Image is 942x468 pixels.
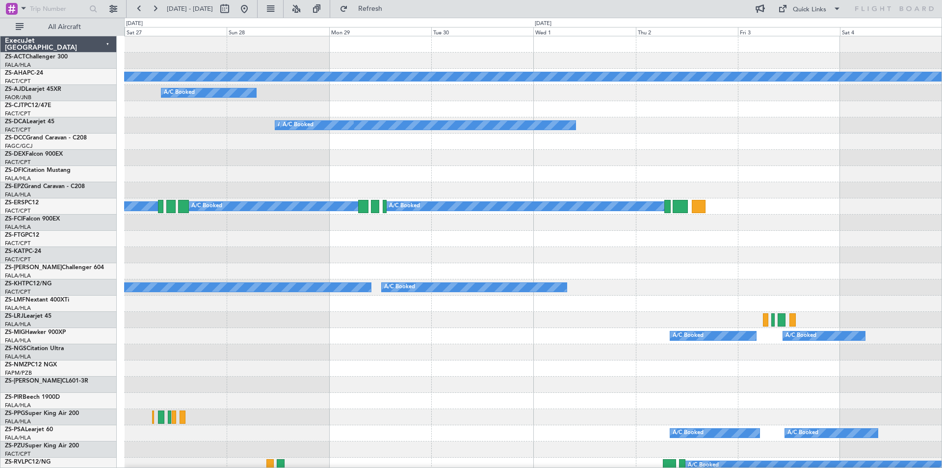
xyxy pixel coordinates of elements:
a: ZS-LMFNextant 400XTi [5,297,69,303]
a: ZS-FTGPC12 [5,232,39,238]
a: FACT/CPT [5,288,30,296]
div: A/C Booked [785,329,816,343]
span: ZS-FCI [5,216,23,222]
a: ZS-DFICitation Mustang [5,167,71,173]
a: ZS-RVLPC12/NG [5,459,51,465]
a: FACT/CPT [5,159,30,166]
a: FALA/HLA [5,191,31,198]
a: ZS-ERSPC12 [5,200,39,206]
span: ZS-EPZ [5,184,24,190]
a: FALA/HLA [5,272,31,279]
div: A/C Booked [673,329,704,343]
a: FACT/CPT [5,450,30,458]
div: A/C Booked [164,85,195,100]
a: ZS-PZUSuper King Air 200 [5,443,79,449]
a: FAPM/PZB [5,369,32,377]
button: Quick Links [773,1,846,17]
a: FALA/HLA [5,418,31,425]
a: ZS-EPZGrand Caravan - C208 [5,184,85,190]
span: ZS-ERS [5,200,25,206]
span: ZS-DCC [5,135,26,141]
a: ZS-NMZPC12 NGX [5,362,57,368]
span: ZS-KHT [5,281,26,287]
div: Wed 1 [533,27,635,36]
span: ZS-PIR [5,394,23,400]
a: ZS-[PERSON_NAME]CL601-3R [5,378,88,384]
a: FALA/HLA [5,321,31,328]
span: [DATE] - [DATE] [167,4,213,13]
div: Quick Links [793,5,826,15]
span: ZS-PSA [5,427,25,433]
div: [DATE] [126,20,143,28]
div: A/C Booked [384,280,415,295]
a: FACT/CPT [5,126,30,134]
a: FALA/HLA [5,61,31,69]
a: ZS-[PERSON_NAME]Challenger 604 [5,265,104,271]
a: FACT/CPT [5,78,30,85]
div: Sat 4 [840,27,942,36]
a: ZS-PSALearjet 60 [5,427,53,433]
a: FACT/CPT [5,240,30,247]
span: ZS-[PERSON_NAME] [5,265,62,271]
span: ZS-PPG [5,411,25,416]
a: ZS-AHAPC-24 [5,70,43,76]
span: All Aircraft [26,24,104,30]
span: ZS-ACT [5,54,26,60]
button: Refresh [335,1,394,17]
span: ZS-MIG [5,330,25,335]
a: ZS-NGSCitation Ultra [5,346,64,352]
span: ZS-AHA [5,70,27,76]
a: FALA/HLA [5,304,31,312]
span: ZS-AJD [5,86,26,92]
a: ZS-PIRBeech 1900D [5,394,60,400]
input: Trip Number [30,1,86,16]
a: ZS-FCIFalcon 900EX [5,216,60,222]
div: Thu 2 [636,27,738,36]
span: ZS-LRJ [5,313,24,319]
span: Refresh [350,5,391,12]
div: A/C Booked [389,199,420,214]
a: FACT/CPT [5,207,30,215]
span: ZS-NGS [5,346,26,352]
a: ZS-MIGHawker 900XP [5,330,66,335]
span: ZS-KAT [5,248,25,254]
div: [DATE] [535,20,551,28]
a: FALA/HLA [5,223,31,231]
a: ZS-DCCGrand Caravan - C208 [5,135,87,141]
span: ZS-DCA [5,119,26,125]
div: A/C Booked [673,426,704,440]
a: FALA/HLA [5,337,31,344]
a: ZS-KHTPC12/NG [5,281,52,287]
a: ZS-CJTPC12/47E [5,103,51,109]
a: ZS-ACTChallenger 300 [5,54,68,60]
span: ZS-LMF [5,297,26,303]
a: ZS-DEXFalcon 900EX [5,151,63,157]
span: ZS-[PERSON_NAME] [5,378,62,384]
span: ZS-RVL [5,459,25,465]
a: ZS-AJDLearjet 45XR [5,86,61,92]
div: Sun 28 [227,27,329,36]
div: Tue 30 [431,27,533,36]
div: Sat 27 [125,27,227,36]
a: ZS-PPGSuper King Air 200 [5,411,79,416]
a: FAOR/JNB [5,94,31,101]
a: ZS-LRJLearjet 45 [5,313,52,319]
button: All Aircraft [11,19,106,35]
a: FACT/CPT [5,256,30,263]
a: FALA/HLA [5,402,31,409]
a: FACT/CPT [5,110,30,117]
span: ZS-NMZ [5,362,27,368]
div: A/C Booked [283,118,314,133]
a: ZS-KATPC-24 [5,248,41,254]
a: ZS-DCALearjet 45 [5,119,54,125]
div: A/C Booked [787,426,818,440]
span: ZS-FTG [5,232,25,238]
span: ZS-CJT [5,103,24,109]
div: A/C Booked [191,199,222,214]
a: FALA/HLA [5,353,31,360]
span: ZS-DFI [5,167,23,173]
a: FAGC/GCJ [5,142,32,150]
a: FALA/HLA [5,434,31,441]
div: Mon 29 [329,27,431,36]
div: Fri 3 [738,27,840,36]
